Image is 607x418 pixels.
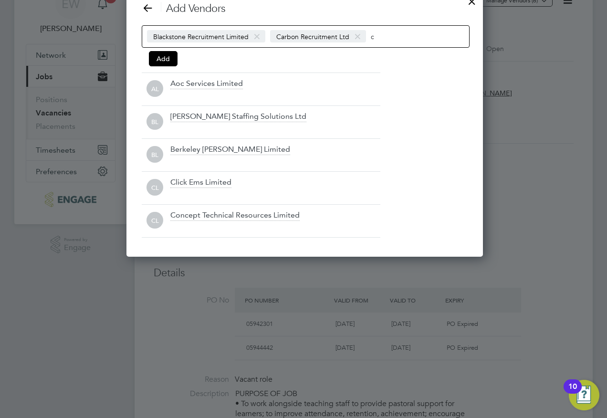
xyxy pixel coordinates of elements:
span: BL [147,146,163,163]
div: Berkeley [PERSON_NAME] Limited [170,145,290,155]
span: CL [147,179,163,196]
input: Search vendors... [371,30,430,42]
span: BL [147,114,163,130]
div: Concept Technical Resources Limited [170,210,300,221]
div: Click Ems Limited [170,178,231,188]
div: 10 [568,387,577,399]
span: Blackstone Recruitment Limited [147,30,265,42]
span: Carbon Recruitment Ltd [270,30,366,42]
span: CL [147,212,163,229]
div: [PERSON_NAME] Staffing Solutions Ltd [170,112,306,122]
span: AL [147,81,163,97]
div: Aoc Services Limited [170,79,243,89]
button: Add [149,51,178,66]
h3: Add Vendors [142,2,468,16]
button: Open Resource Center, 10 new notifications [569,380,599,410]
